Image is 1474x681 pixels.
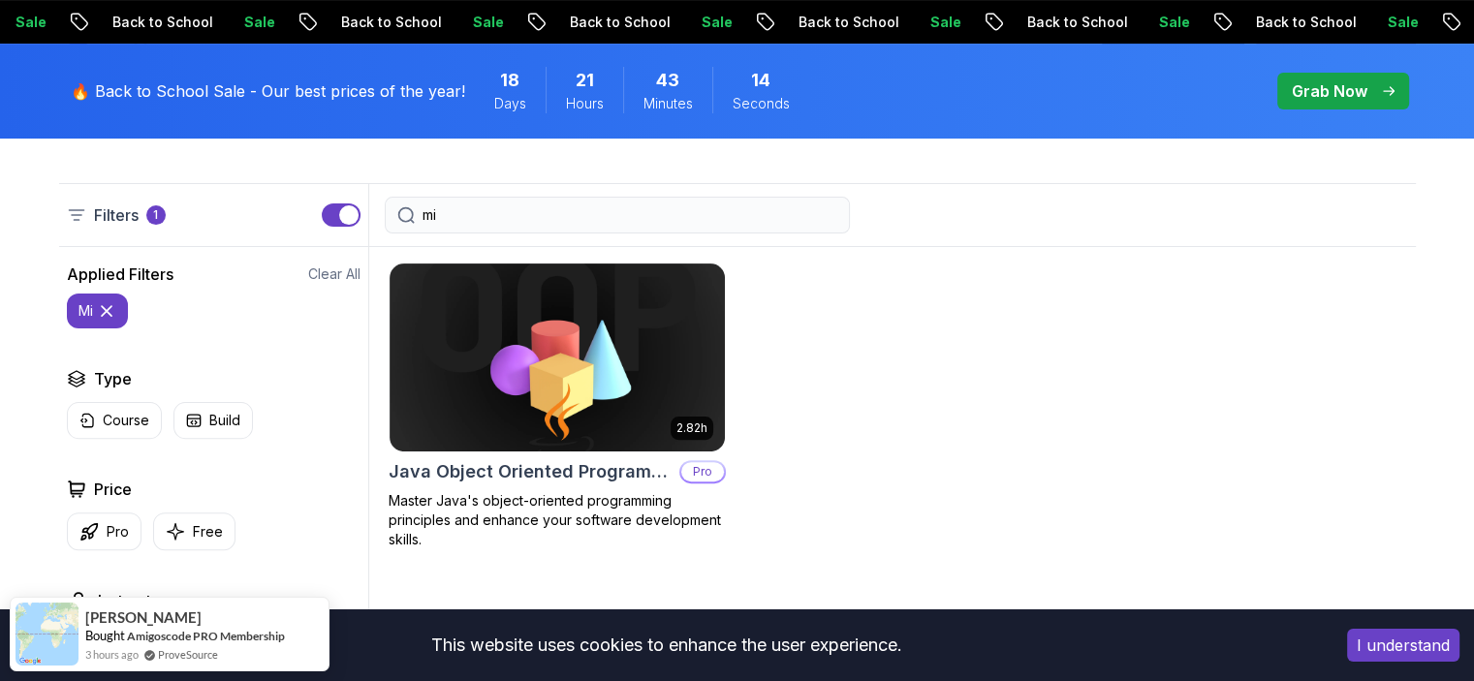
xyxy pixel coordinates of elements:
[85,628,125,643] span: Bought
[15,624,1318,666] div: This website uses cookies to enhance the user experience.
[390,263,725,451] img: Java Object Oriented Programming card
[16,603,78,666] img: provesource social proof notification image
[1371,13,1433,32] p: Sale
[107,522,129,542] p: Pro
[228,13,290,32] p: Sale
[209,411,240,430] p: Build
[782,13,914,32] p: Back to School
[193,522,223,542] p: Free
[685,13,747,32] p: Sale
[733,94,790,113] span: Seconds
[173,402,253,439] button: Build
[103,411,149,430] p: Course
[308,264,361,284] button: Clear All
[94,203,139,227] p: Filters
[94,478,132,501] h2: Price
[576,67,594,94] span: 21 Hours
[78,301,93,321] p: mi
[67,512,141,550] button: Pro
[94,367,132,390] h2: Type
[67,294,128,328] button: mi
[85,646,139,663] span: 3 hours ago
[1239,13,1371,32] p: Back to School
[1143,13,1205,32] p: Sale
[96,13,228,32] p: Back to School
[389,491,726,549] p: Master Java's object-oriented programming principles and enhance your software development skills.
[85,609,202,626] span: [PERSON_NAME]
[456,13,518,32] p: Sale
[553,13,685,32] p: Back to School
[494,94,526,113] span: Days
[325,13,456,32] p: Back to School
[389,263,726,549] a: Java Object Oriented Programming card2.82hJava Object Oriented ProgrammingProMaster Java's object...
[158,646,218,663] a: ProveSource
[914,13,976,32] p: Sale
[681,462,724,481] p: Pro
[389,458,672,485] h2: Java Object Oriented Programming
[643,94,693,113] span: Minutes
[1347,629,1459,662] button: Accept cookies
[751,67,770,94] span: 14 Seconds
[500,67,519,94] span: 18 Days
[1011,13,1143,32] p: Back to School
[676,420,707,436] p: 2.82h
[153,207,158,223] p: 1
[71,79,465,103] p: 🔥 Back to School Sale - Our best prices of the year!
[1292,79,1367,103] p: Grab Now
[127,629,285,643] a: Amigoscode PRO Membership
[67,402,162,439] button: Course
[98,589,174,612] h2: Instructors
[67,263,173,286] h2: Applied Filters
[423,205,837,225] input: Search Java, React, Spring boot ...
[153,512,235,550] button: Free
[656,67,679,94] span: 43 Minutes
[566,94,604,113] span: Hours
